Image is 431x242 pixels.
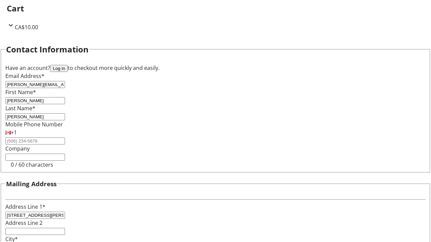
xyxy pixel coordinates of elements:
[5,72,44,80] label: Email Address*
[11,161,53,168] tr-character-limit: 0 / 60 characters
[6,179,57,189] h3: Mailing Address
[5,203,45,210] label: Address Line 1*
[5,212,65,219] input: Address
[5,88,36,96] label: First Name*
[15,24,38,31] span: CA$10.00
[50,65,68,72] button: Log in
[5,219,42,227] label: Address Line 2
[5,145,30,152] label: Company
[7,2,424,14] h2: Cart
[5,121,63,128] label: Mobile Phone Number
[5,137,65,145] input: (506) 234-5678
[6,43,89,55] h2: Contact Information
[5,105,35,112] label: Last Name*
[5,64,426,72] div: Have an account? to checkout more quickly and easily.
